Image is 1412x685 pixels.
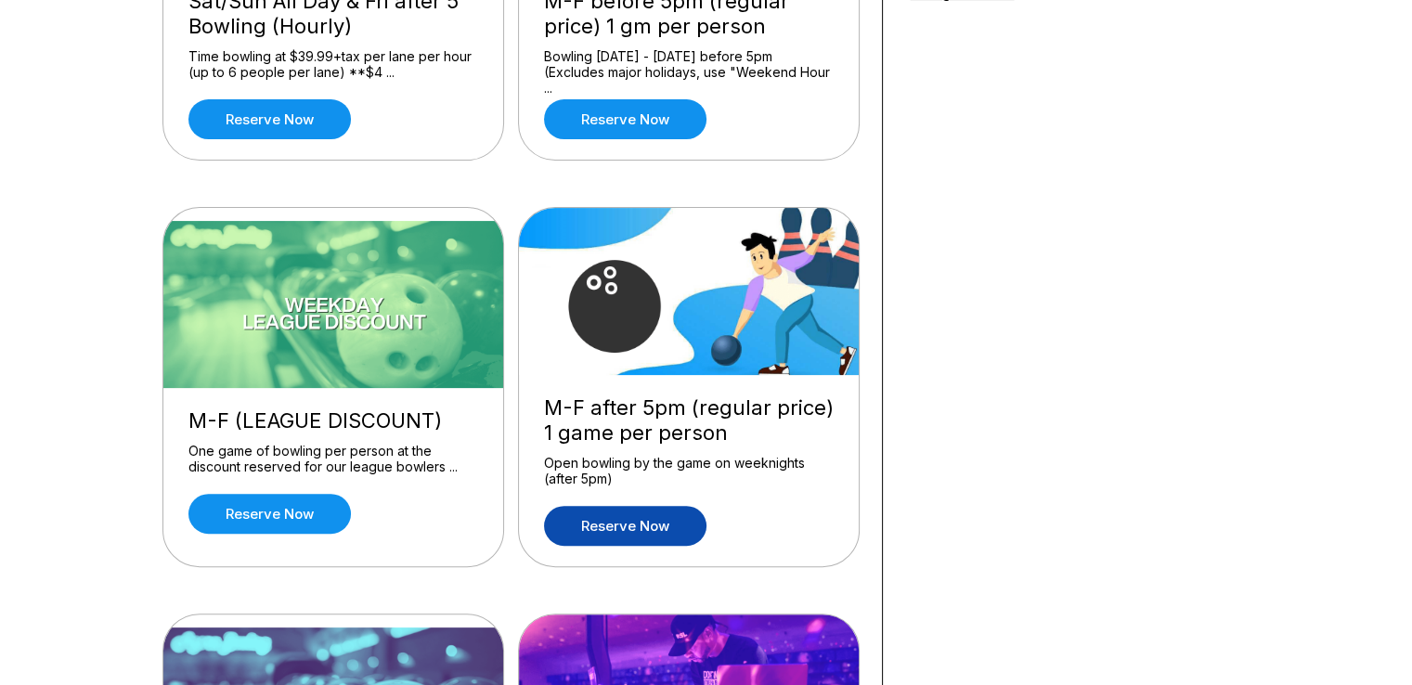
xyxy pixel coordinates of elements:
a: Reserve now [544,506,706,546]
a: Reserve now [544,99,706,139]
img: M-F (LEAGUE DISCOUNT) [163,221,505,388]
img: M-F after 5pm (regular price) 1 game per person [519,208,861,375]
a: Reserve now [188,99,351,139]
div: Bowling [DATE] - [DATE] before 5pm (Excludes major holidays, use "Weekend Hour ... [544,48,834,81]
div: One game of bowling per person at the discount reserved for our league bowlers ... [188,443,478,475]
div: M-F (LEAGUE DISCOUNT) [188,408,478,433]
div: Time bowling at $39.99+tax per lane per hour (up to 6 people per lane) **$4 ... [188,48,478,81]
div: Open bowling by the game on weeknights (after 5pm) [544,455,834,487]
div: M-F after 5pm (regular price) 1 game per person [544,395,834,446]
a: Reserve now [188,494,351,534]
